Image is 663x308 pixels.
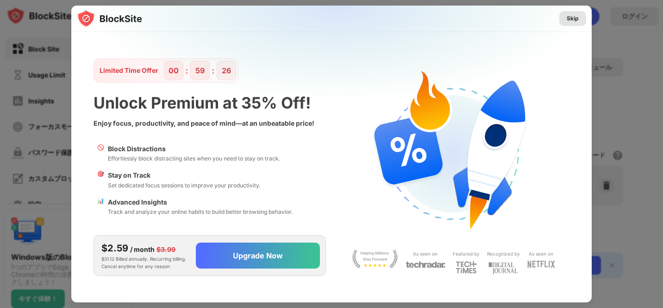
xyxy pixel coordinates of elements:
div: Upgrade Now [233,251,283,260]
div: Recognized by [487,250,520,258]
div: / month [130,244,155,255]
img: light-techtimes.svg [456,261,477,274]
div: Skip [567,14,579,23]
img: light-netflix.svg [527,261,555,268]
div: As seen on [529,250,553,258]
div: $31.12 Billed annually. Recurring billing. Cancel anytime for any reason [101,241,188,270]
img: light-techradar.svg [406,261,445,269]
img: light-digital-journal.svg [488,261,518,276]
div: $2.59 [101,241,128,255]
img: light-stay-focus.svg [352,250,398,268]
img: gradient.svg [77,6,597,189]
div: $3.99 [156,244,175,255]
div: 📊 [97,197,104,217]
div: As seen on [413,250,438,258]
div: Track and analyze your online habits to build better browsing behavior. [108,207,293,216]
div: Advanced Insights [108,197,293,207]
div: Featured by [453,250,480,258]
